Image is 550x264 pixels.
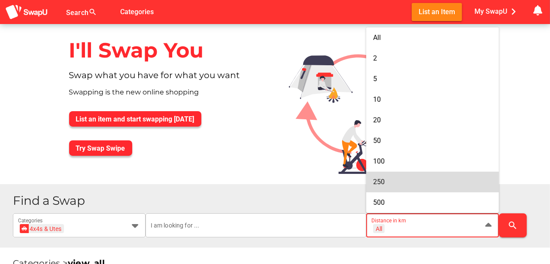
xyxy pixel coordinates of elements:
[69,140,132,156] button: Try Swap Swipe
[373,96,381,104] span: 10
[107,7,118,17] i: false
[62,87,275,104] div: Swapping is the new online shopping
[13,194,543,207] h1: Find a Swap
[373,55,377,63] span: 2
[373,199,385,207] span: 500
[507,5,520,18] i: chevron_right
[62,70,275,87] div: Swap what you have for what you want
[113,3,161,21] button: Categories
[412,3,462,21] button: List an Item
[373,34,381,42] span: All
[419,6,455,18] span: List an Item
[472,3,522,20] button: My SwapU
[474,5,520,18] span: My SwapU
[373,75,377,83] span: 5
[508,220,518,231] i: search
[76,144,125,152] span: Try Swap Swipe
[373,137,381,145] span: 50
[120,5,154,19] span: Categories
[373,158,385,166] span: 100
[113,7,161,15] a: Categories
[151,213,362,237] input: I am looking for ...
[62,31,275,70] div: I'll Swap You
[373,116,381,124] span: 20
[373,178,385,186] span: 250
[5,4,48,20] img: aSD8y5uGLpzPJLYTcYcjNu3laj1c05W5KWf0Ds+Za8uybjssssuu+yyyy677LKX2n+PWMSDJ9a87AAAAABJRU5ErkJggg==
[376,225,382,233] div: All
[69,111,201,127] button: List an item and start swapping [DATE]
[22,224,62,233] div: 4x4s & Utes
[282,24,440,184] img: Graphic.svg
[76,115,194,123] span: List an item and start swapping [DATE]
